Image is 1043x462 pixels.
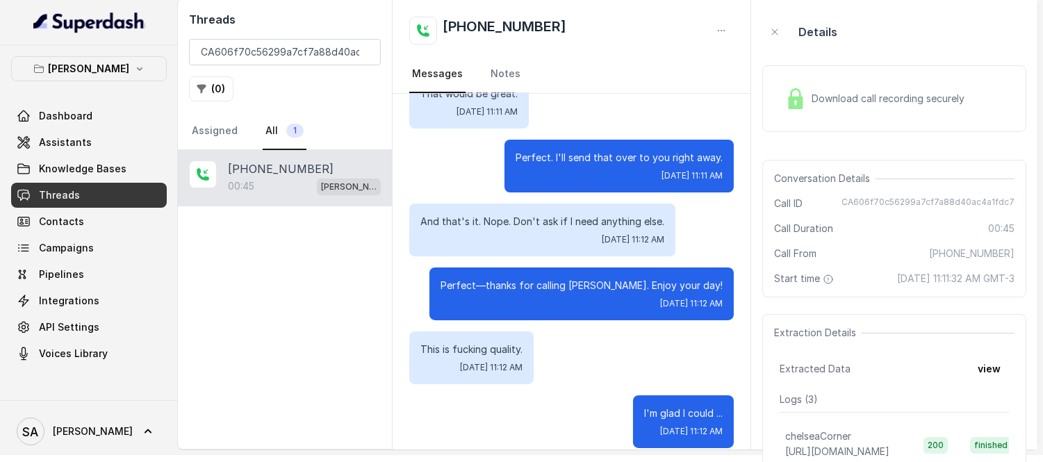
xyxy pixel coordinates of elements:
p: This is fucking quality. [420,343,523,356]
p: Logs ( 3 ) [780,393,1009,406]
span: [DATE] 11:11:32 AM GMT-3 [897,272,1015,286]
a: Voices Library [11,341,167,366]
span: Download call recording securely [812,92,970,106]
p: Perfect. I'll send that over to you right away. [516,151,723,165]
p: That would be great. [420,87,518,101]
span: 200 [923,437,948,454]
text: SA [23,424,39,439]
span: Call ID [774,197,803,211]
span: Extracted Data [780,362,851,376]
a: Messages [409,56,466,93]
a: Contacts [11,209,167,234]
p: [PERSON_NAME] [321,180,377,194]
a: Pipelines [11,262,167,287]
img: Lock Icon [785,88,806,109]
span: Extraction Details [774,326,862,340]
a: Knowledge Bases [11,156,167,181]
span: [DATE] 11:12 AM [660,298,723,309]
h2: Threads [189,11,381,28]
span: [DATE] 11:12 AM [602,234,664,245]
nav: Tabs [189,113,381,150]
span: [PERSON_NAME] [53,424,133,438]
p: And that's it. Nope. Don't ask if I need anything else. [420,215,664,229]
span: finished [970,437,1012,454]
span: Integrations [39,294,99,308]
p: 00:45 [228,179,254,193]
span: Conversation Details [774,172,876,185]
span: Voices Library [39,347,108,361]
span: [PHONE_NUMBER] [929,247,1015,261]
p: Perfect—thanks for calling [PERSON_NAME]. Enjoy your day! [441,279,723,292]
span: Campaigns [39,241,94,255]
a: Notes [488,56,523,93]
a: All1 [263,113,306,150]
span: Call From [774,247,816,261]
span: [DATE] 11:12 AM [460,362,523,373]
span: [DATE] 11:12 AM [660,426,723,437]
span: Contacts [39,215,84,229]
span: 1 [286,124,304,138]
a: API Settings [11,315,167,340]
span: Knowledge Bases [39,162,126,176]
span: Assistants [39,135,92,149]
span: Threads [39,188,80,202]
p: I'm glad I could ... [644,406,723,420]
h2: [PHONE_NUMBER] [443,17,566,44]
a: [PERSON_NAME] [11,412,167,451]
span: [DATE] 11:11 AM [457,106,518,117]
img: light.svg [33,11,145,33]
button: (0) [189,76,233,101]
a: Integrations [11,288,167,313]
span: 00:45 [988,222,1015,236]
button: [PERSON_NAME] [11,56,167,81]
p: [PHONE_NUMBER] [228,160,334,177]
span: Pipelines [39,267,84,281]
span: CA606f70c56299a7cf7a88d40ac4a1fdc7 [841,197,1015,211]
span: Dashboard [39,109,92,123]
a: Assigned [189,113,240,150]
p: chelseaCorner [785,429,851,443]
span: Start time [774,272,837,286]
input: Search by Call ID or Phone Number [189,39,381,65]
button: view [969,356,1009,381]
span: Call Duration [774,222,833,236]
a: Threads [11,183,167,208]
p: [PERSON_NAME] [49,60,130,77]
span: [URL][DOMAIN_NAME] [785,445,889,457]
p: Details [798,24,837,40]
nav: Tabs [409,56,733,93]
a: Assistants [11,130,167,155]
a: Dashboard [11,104,167,129]
a: Campaigns [11,236,167,261]
span: API Settings [39,320,99,334]
span: [DATE] 11:11 AM [662,170,723,181]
